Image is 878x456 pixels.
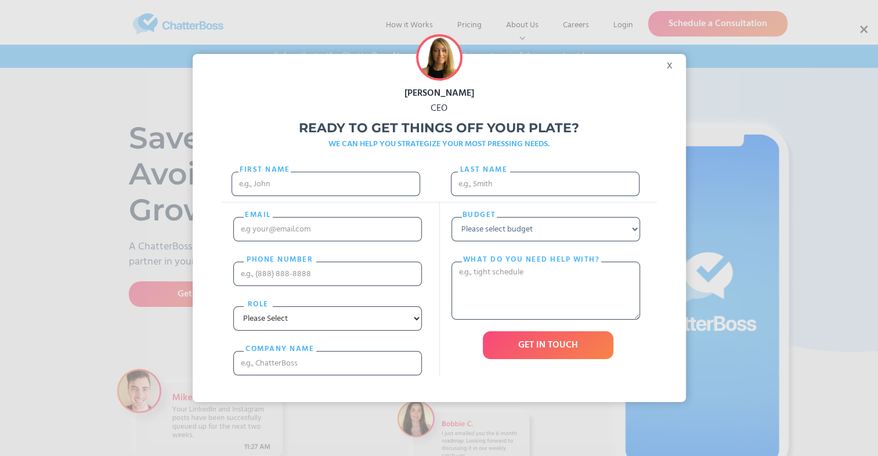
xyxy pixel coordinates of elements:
input: e.g., ChatterBoss [233,351,422,375]
label: email [244,209,273,221]
label: First Name [239,164,291,176]
input: e.g., Smith [451,172,639,196]
div: x [660,54,686,71]
form: Freebie Popup Form 2021 [222,157,657,387]
input: e.g., (888) 888-8888 [233,262,422,286]
label: Role [244,299,273,310]
label: Budget [462,209,497,221]
input: e.g., John [232,172,420,196]
label: PHONE nUMBER [244,254,316,266]
label: What do you need help with? [462,254,601,266]
label: Last name [458,164,510,176]
div: [PERSON_NAME] [193,86,686,101]
input: e.g your@email.com [233,217,422,241]
strong: Ready to get things off your plate? [299,120,579,136]
input: GET IN TOUCH [483,331,613,359]
div: CEO [193,101,686,116]
label: cOMPANY NAME [244,343,316,355]
strong: WE CAN HELP YOU STRATEGIZE YOUR MOST PRESSING NEEDS. [328,137,550,151]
